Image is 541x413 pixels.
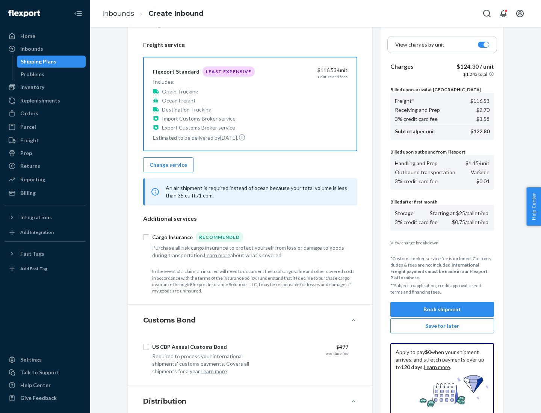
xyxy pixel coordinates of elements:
[20,369,59,376] div: Talk to Support
[153,134,255,142] p: Estimated to be delivered by [DATE] .
[317,74,348,79] div: + duties and fees
[476,106,490,114] p: $2.70
[476,115,490,123] p: $3.58
[395,128,435,135] p: per unit
[96,3,210,25] ol: breadcrumbs
[5,379,86,391] a: Help Center
[20,394,57,402] div: Give Feedback
[17,56,86,68] a: Shipping Plans
[21,71,44,78] div: Problems
[166,184,348,199] p: An air shipment is required instead of ocean because your total volume is less than 35 cu ft./1 cbm.
[5,121,86,133] a: Parcel
[162,124,235,131] p: Export Customs Broker service
[390,199,494,205] p: Billed after first month
[390,86,494,93] p: Billed upon arrival at [GEOGRAPHIC_DATA]
[20,32,35,40] div: Home
[152,268,357,294] p: In the event of a claim, an insured will need to document the total cargo value and other covered...
[395,169,455,176] p: Outbound transportation
[5,187,86,199] a: Billing
[201,368,227,375] button: Learn more
[143,157,193,172] button: Change service
[20,137,39,144] div: Freight
[20,229,54,235] div: Add Integration
[5,160,86,172] a: Returns
[390,255,494,281] p: *Customs broker service fee is included. Customs duties & fees are not included.
[395,97,414,105] p: Freight*
[5,43,86,55] a: Inbounds
[470,128,490,135] p: $122.80
[143,41,357,49] p: Freight service
[5,248,86,260] button: Fast Tags
[8,10,40,17] img: Flexport logo
[143,396,186,406] h4: Distribution
[395,41,444,48] p: View charges by unit
[390,282,494,295] p: **Subject to application, credit approval, credit terms and financing fees.
[153,78,255,86] p: Includes:
[162,88,198,95] p: Origin Trucking
[20,265,47,272] div: Add Fast Tag
[162,106,212,113] p: Destination Trucking
[452,219,490,226] p: $0.75/pallet/mo.
[476,178,490,185] p: $0.04
[152,343,227,351] div: US CBP Annual Customs Bond
[20,97,60,104] div: Replenishments
[5,30,86,42] a: Home
[5,211,86,223] button: Integrations
[143,315,196,325] h4: Customs Bond
[5,107,86,119] a: Orders
[20,110,38,117] div: Orders
[196,232,243,242] div: Recommended
[456,62,494,71] p: $124.30 / unit
[496,6,511,21] button: Open notifications
[395,210,414,217] p: Storage
[20,250,44,258] div: Fast Tags
[5,354,86,366] a: Settings
[162,115,236,122] p: Import Customs Broker service
[326,351,348,356] div: one-time fee
[526,187,541,226] button: Help Center
[21,58,56,65] div: Shipping Plans
[5,81,86,93] a: Inventory
[5,226,86,238] a: Add Integration
[390,240,494,246] button: View charge breakdown
[5,147,86,159] a: Prep
[20,356,42,363] div: Settings
[5,392,86,404] button: Give Feedback
[390,149,494,155] p: Billed upon outbound from Flexport
[20,149,32,157] div: Prep
[395,219,438,226] p: 3% credit card fee
[409,275,419,280] a: here
[20,176,45,183] div: Reporting
[512,6,527,21] button: Open account menu
[479,6,494,21] button: Open Search Box
[390,262,488,280] b: International Freight payments must be made in our Flexport Platform .
[471,169,490,176] p: Variable
[395,115,438,123] p: 3% credit card fee
[395,106,440,114] p: Receiving and Prep
[270,343,348,351] div: $499
[465,160,490,167] p: $1.45 /unit
[395,128,417,134] b: Subtotal
[425,349,431,355] b: $0
[102,9,134,18] a: Inbounds
[269,66,348,74] div: $116.53 /unit
[390,302,494,317] button: Book shipment
[143,214,357,223] p: Additional services
[424,364,450,370] a: Learn more
[152,244,348,259] div: Purchase all risk cargo insurance to protect yourself from loss or damage to goods during transpo...
[395,160,438,167] p: Handling and Prep
[401,364,423,370] b: 120 days
[148,9,204,18] a: Create Inbound
[20,83,44,91] div: Inventory
[463,71,487,77] p: $1,243 total
[396,348,489,371] p: Apply to pay when your shipment arrives, and stretch payments over up to . .
[20,123,36,131] div: Parcel
[395,178,438,185] p: 3% credit card fee
[5,134,86,146] a: Freight
[153,68,199,75] div: Flexport Standard
[5,173,86,185] a: Reporting
[204,252,230,259] button: Learn more
[390,318,494,333] button: Save for later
